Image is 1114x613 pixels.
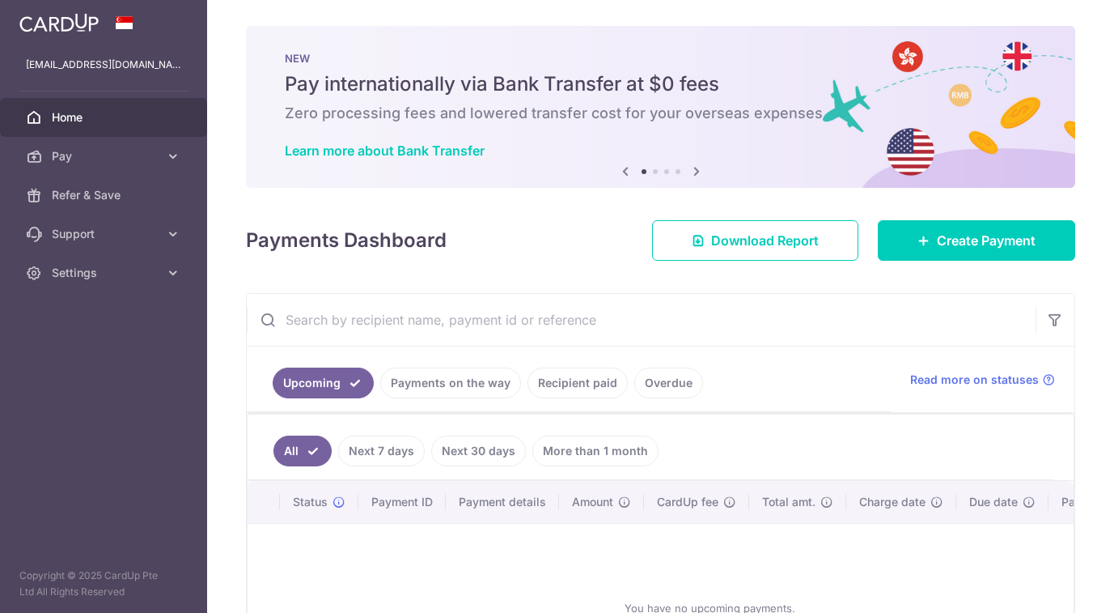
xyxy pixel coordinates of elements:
a: Next 7 days [338,436,425,466]
span: Download Report [711,231,819,250]
a: Overdue [634,368,703,398]
span: CardUp fee [657,494,718,510]
h5: Pay internationally via Bank Transfer at $0 fees [285,71,1036,97]
a: Upcoming [273,368,374,398]
h4: Payments Dashboard [246,226,447,255]
a: Read more on statuses [910,372,1055,388]
a: Recipient paid [527,368,628,398]
a: Create Payment [878,220,1075,261]
span: Charge date [859,494,926,510]
span: Pay [52,148,159,164]
a: Download Report [652,220,858,261]
span: Status [293,494,328,510]
h6: Zero processing fees and lowered transfer cost for your overseas expenses [285,104,1036,123]
span: Create Payment [937,231,1036,250]
a: All [273,436,332,466]
img: Bank transfer banner [246,26,1075,188]
a: Next 30 days [431,436,526,466]
th: Payment details [446,481,559,523]
input: Search by recipient name, payment id or reference [247,294,1036,346]
span: Support [52,226,159,242]
span: Read more on statuses [910,372,1039,388]
a: More than 1 month [532,436,659,466]
th: Payment ID [358,481,446,523]
span: Settings [52,265,159,281]
p: [EMAIL_ADDRESS][DOMAIN_NAME] [26,57,181,73]
img: CardUp [19,13,99,32]
span: Due date [969,494,1018,510]
span: Amount [572,494,613,510]
span: Total amt. [762,494,815,510]
span: Home [52,109,159,126]
a: Learn more about Bank Transfer [285,143,485,159]
span: Refer & Save [52,187,159,203]
p: NEW [285,52,1036,65]
a: Payments on the way [380,368,521,398]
